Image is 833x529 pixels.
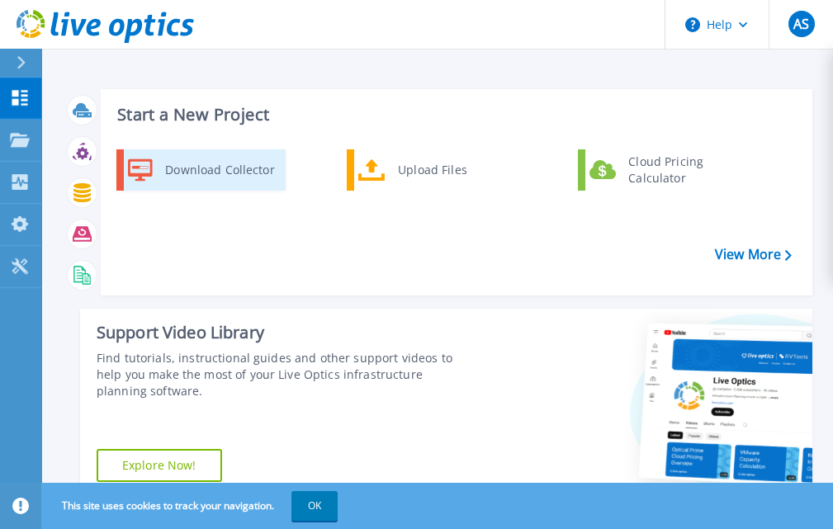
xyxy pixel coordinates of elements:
[578,149,747,191] a: Cloud Pricing Calculator
[157,154,282,187] div: Download Collector
[97,449,222,482] a: Explore Now!
[117,106,791,124] h3: Start a New Project
[390,154,512,187] div: Upload Files
[715,247,792,262] a: View More
[347,149,516,191] a: Upload Files
[793,17,809,31] span: AS
[291,491,338,521] button: OK
[45,491,338,521] span: This site uses cookies to track your navigation.
[97,350,473,399] div: Find tutorials, instructional guides and other support videos to help you make the most of your L...
[620,154,742,187] div: Cloud Pricing Calculator
[116,149,286,191] a: Download Collector
[97,322,473,343] div: Support Video Library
